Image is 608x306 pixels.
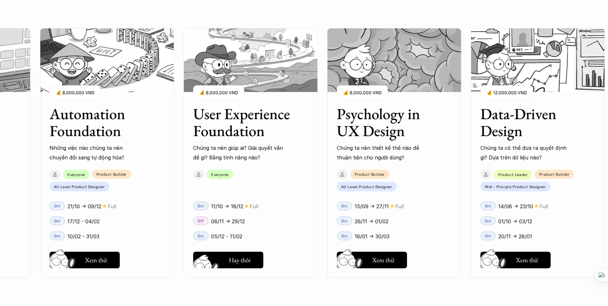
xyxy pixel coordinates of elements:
h3: Psychology in UX Design [337,105,436,139]
p: Chúng ta nên giúp ai? Giải quyết vấn đề gì? Bằng tính năng nào? [193,143,286,163]
p: 🟡 [535,204,538,209]
a: Xem thử [480,249,551,268]
h3: Automation Foundation [49,105,148,139]
p: Product Leader [498,172,528,177]
h5: Xem thử [516,256,538,264]
p: 06/11 -> 29/12 [211,217,245,226]
p: 💰 8,000,000 VND [199,88,238,97]
p: Onl [341,218,348,223]
button: Xem thử [337,252,407,268]
a: Hay thôi [193,249,263,268]
p: Full [539,202,548,211]
p: 17/12 - 04/02 [67,217,100,226]
p: 21/10 -> 09/12 [67,202,101,211]
p: Product Builder [539,172,570,176]
p: 💰 8,000,000 VND [343,88,381,97]
p: All Level Product Designer [341,184,392,189]
p: 10/02 - 31/03 [67,232,99,241]
p: Mid - Pinciple Product Designer [485,184,546,189]
h3: User Experience Foundation [193,105,292,139]
p: 🟡 [103,204,106,209]
p: Everyone [67,172,85,177]
p: Product Builder [355,172,385,176]
p: Chúng ta nên thiết kế thế nào để thuận tiện cho người dùng? [337,143,429,163]
p: 01/10 -> 03/12 [498,217,532,226]
button: Xem thử [480,252,551,268]
h5: Xem thử [85,256,107,264]
p: 16/01 -> 30/03 [355,232,389,241]
p: Full [395,202,404,211]
p: 15/09 -> 27/11 [355,202,389,211]
a: Xem thử [337,249,407,268]
p: Product Builder [96,172,127,176]
p: 14/08 -> 23/10 [498,202,533,211]
p: Onl [198,233,204,238]
button: Hay thôi [193,252,263,268]
h5: Hay thôi [229,256,251,264]
p: 05/12 - 11/02 [211,232,242,241]
p: 20/11 -> 28/01 [498,232,532,241]
p: Everyone [211,172,229,177]
p: Full [250,202,258,211]
a: Xem thử [49,249,120,268]
p: Full [108,202,116,211]
p: 💰 12,000,000 VND [487,88,527,97]
p: Off [198,218,204,223]
p: Những việc nào chúng ta nên chuyển đổi sang tự động hóa? [49,143,142,163]
p: 🟡 [245,204,248,209]
button: Xem thử [49,252,120,268]
p: 11/10 -> 18/12 [211,202,243,211]
h5: Xem thử [372,256,394,264]
p: Onl [341,203,348,208]
p: Onl [198,203,204,208]
p: Chúng ta có thể đưa ra quyết định gì? Dựa trên dữ liệu nào? [480,143,573,163]
p: Onl [485,233,492,238]
p: Onl [485,203,492,208]
p: Onl [341,233,348,238]
p: All Level Product Designer [54,184,105,189]
p: Onl [485,218,492,223]
p: 26/11 -> 01/02 [355,217,388,226]
p: 🟡 [390,204,394,209]
p: 💰 8,000,000 VND [56,88,94,97]
h3: Data-Driven Design [480,105,579,139]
